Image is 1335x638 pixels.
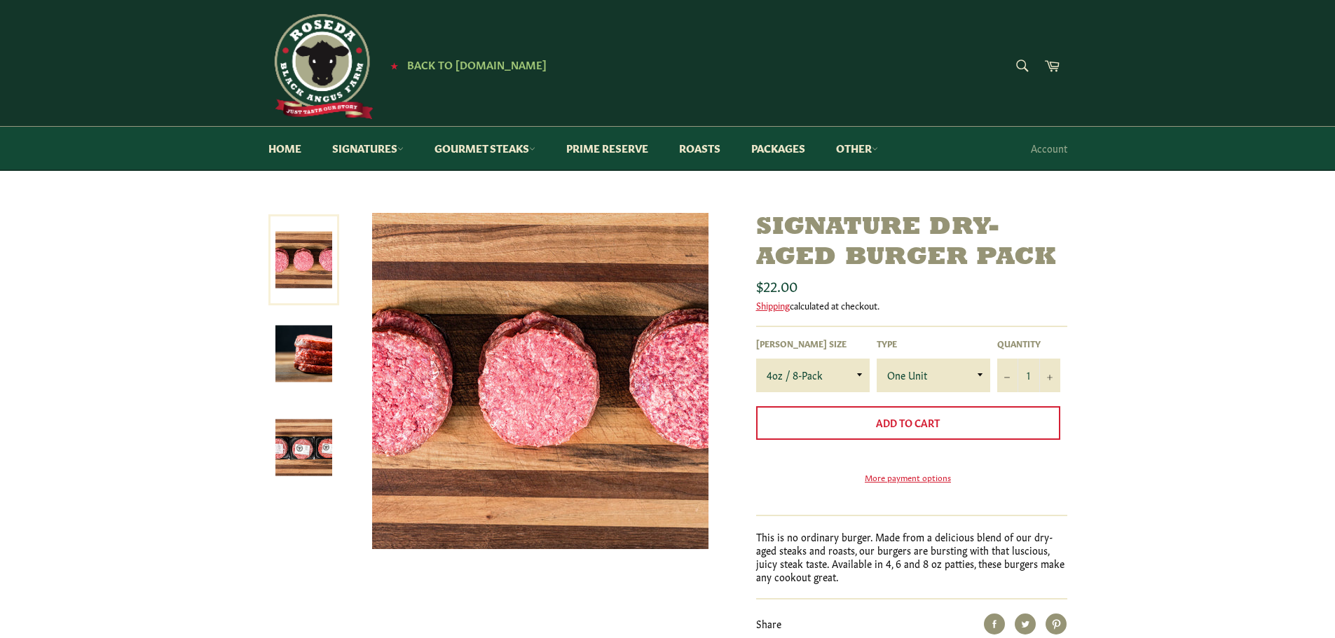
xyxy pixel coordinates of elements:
[254,127,315,169] a: Home
[997,338,1060,349] label: Quantity
[420,127,549,169] a: Gourmet Steaks
[318,127,418,169] a: Signatures
[268,14,374,119] img: Roseda Beef
[876,415,940,429] span: Add to Cart
[665,127,734,169] a: Roasts
[756,298,790,312] a: Shipping
[372,213,708,549] img: Signature Dry-Aged Burger Pack
[756,213,1067,273] h1: Signature Dry-Aged Burger Pack
[756,471,1060,483] a: More payment options
[756,530,1067,584] p: This is no ordinary burger. Made from a delicious blend of our dry-aged steaks and roasts, our bu...
[390,60,398,71] span: ★
[756,338,870,349] label: [PERSON_NAME] Size
[756,299,1067,312] div: calculated at checkout.
[737,127,819,169] a: Packages
[756,275,797,295] span: $22.00
[275,326,332,382] img: Signature Dry-Aged Burger Pack
[275,419,332,476] img: Signature Dry-Aged Burger Pack
[552,127,662,169] a: Prime Reserve
[997,359,1018,392] button: Reduce item quantity by one
[756,406,1060,440] button: Add to Cart
[1039,359,1060,392] button: Increase item quantity by one
[877,338,990,349] label: Type
[1024,127,1074,169] a: Account
[822,127,892,169] a: Other
[407,57,547,71] span: Back to [DOMAIN_NAME]
[756,616,781,630] span: Share
[383,60,547,71] a: ★ Back to [DOMAIN_NAME]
